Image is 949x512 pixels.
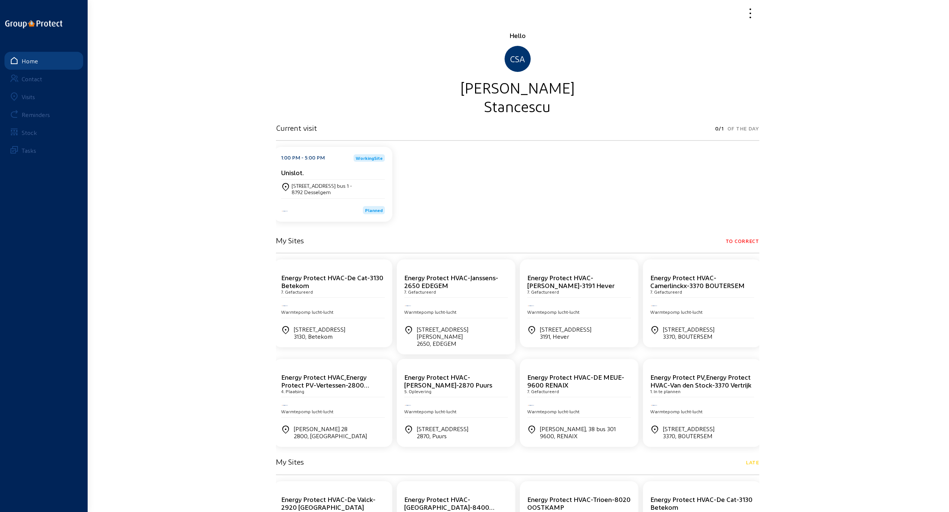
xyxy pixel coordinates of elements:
[281,305,289,307] img: Energy Protect HVAC
[540,326,591,340] div: [STREET_ADDRESS]
[22,93,35,100] div: Visits
[281,404,289,406] img: Energy Protect HVAC
[5,20,62,28] img: logo-oneline.png
[4,52,83,70] a: Home
[404,289,436,294] cam-card-subtitle: 7. Gefactureerd
[276,457,304,466] h3: My Sites
[650,305,658,307] img: Energy Protect HVAC
[417,425,468,439] div: [STREET_ADDRESS]
[663,333,714,340] div: 3370, BOUTERSEM
[527,409,579,414] span: Warmtepomp lucht-lucht
[276,123,317,132] h3: Current visit
[527,373,624,389] cam-card-title: Energy Protect HVAC-DE MEUE-9600 RENAIX
[281,409,333,414] span: Warmtepomp lucht-lucht
[404,274,498,289] cam-card-title: Energy Protect HVAC-Janssens-2650 EDEGEM
[417,340,508,347] div: 2650, EDEGEM
[650,274,745,289] cam-card-title: Energy Protect HVAC-Camerlinckx-3370 BOUTERSEM
[294,333,345,340] div: 3130, Betekom
[715,123,723,134] span: 0/1
[22,129,37,136] div: Stock
[365,208,383,213] span: Planned
[663,326,714,340] div: [STREET_ADDRESS]
[527,309,579,315] span: Warmtepomp lucht-lucht
[281,168,304,176] cam-card-title: Unislot.
[540,432,616,439] div: 9600, RENAIX
[527,289,559,294] cam-card-subtitle: 7. Gefactureerd
[276,31,759,40] div: Hello
[22,111,50,118] div: Reminders
[726,236,759,246] span: To correct
[650,409,703,414] span: Warmtepomp lucht-lucht
[650,495,752,511] cam-card-title: Energy Protect HVAC-De Cat-3130 Betekom
[505,46,531,72] div: CSA
[527,389,559,394] cam-card-subtitle: 7. Gefactureerd
[527,305,535,307] img: Energy Protect HVAC
[294,432,367,439] div: 2800, [GEOGRAPHIC_DATA]
[22,75,42,82] div: Contact
[281,495,375,511] cam-card-title: Energy Protect HVAC-De Valck-2920 [GEOGRAPHIC_DATA]
[746,457,759,468] span: Late
[404,309,456,315] span: Warmtepomp lucht-lucht
[281,389,304,394] cam-card-subtitle: 4. Plaatsing
[527,404,535,406] img: Energy Protect HVAC
[276,78,759,97] div: [PERSON_NAME]
[404,409,456,414] span: Warmtepomp lucht-lucht
[540,333,591,340] div: 3191, Hever
[404,305,412,307] img: Energy Protect HVAC
[292,189,352,195] div: 8792 Desselgem
[276,236,304,245] h3: My Sites
[4,141,83,159] a: Tasks
[404,373,492,389] cam-card-title: Energy Protect HVAC-[PERSON_NAME]-2870 Puurs
[4,70,83,88] a: Contact
[281,154,325,162] div: 1:00 PM - 5:00 PM
[281,373,369,396] cam-card-title: Energy Protect HVAC,Energy Protect PV-Vertessen-2800 [GEOGRAPHIC_DATA]
[356,156,383,160] span: WorkingSite
[281,289,313,294] cam-card-subtitle: 7. Gefactureerd
[276,97,759,115] div: Stancescu
[663,432,714,439] div: 3370, BOUTERSEM
[663,425,714,439] div: [STREET_ADDRESS]
[527,495,631,511] cam-card-title: Energy Protect HVAC-Trioen-8020 OOSTKAMP
[4,123,83,141] a: Stock
[4,88,83,105] a: Visits
[650,289,682,294] cam-card-subtitle: 7. Gefactureerd
[417,326,508,347] div: [STREET_ADDRESS][PERSON_NAME]
[4,105,83,123] a: Reminders
[281,274,383,289] cam-card-title: Energy Protect HVAC-De Cat-3130 Betekom
[650,389,681,394] cam-card-subtitle: 1. In te plannen
[294,425,367,439] div: [PERSON_NAME] 28
[728,123,759,134] span: Of the day
[540,425,616,439] div: [PERSON_NAME], 38 bus 301
[22,57,38,64] div: Home
[281,309,333,315] span: Warmtepomp lucht-lucht
[527,274,615,289] cam-card-title: Energy Protect HVAC-[PERSON_NAME]-3191 Hever
[294,326,345,340] div: [STREET_ADDRESS]
[417,432,468,439] div: 2870, Puurs
[650,404,658,406] img: Energy Protect HVAC
[404,389,431,394] cam-card-subtitle: 5. Oplevering
[22,147,36,154] div: Tasks
[292,183,352,189] div: [STREET_ADDRESS] bus 1 -
[650,373,751,389] cam-card-title: Energy Protect PV,Energy Protect HVAC-Van den Stock-3370 Vertrijk
[650,309,703,315] span: Warmtepomp lucht-lucht
[281,210,289,212] img: Energy Protect HVAC
[404,404,412,406] img: Energy Protect HVAC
